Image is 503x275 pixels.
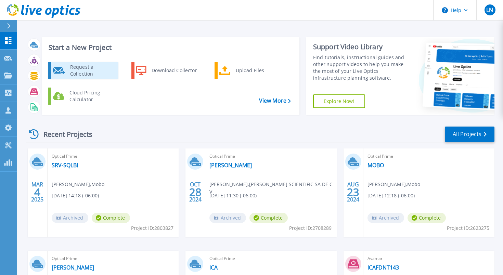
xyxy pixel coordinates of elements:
[52,153,175,160] span: Optical Prime
[313,54,407,81] div: Find tutorials, instructional guides and other support videos to help you make the most of your L...
[347,189,359,195] span: 23
[289,224,332,232] span: Project ID: 2708289
[66,89,117,103] div: Cloud Pricing Calculator
[48,88,118,105] a: Cloud Pricing Calculator
[367,192,415,199] span: [DATE] 12:18 (-06:00)
[209,192,257,199] span: [DATE] 11:30 (-06:00)
[408,213,446,223] span: Complete
[34,189,40,195] span: 4
[313,42,407,51] div: Support Video Library
[367,264,399,271] a: ICAFDNT143
[215,62,285,79] a: Upload Files
[367,255,490,262] span: Avamar
[209,181,336,196] span: [PERSON_NAME] , [PERSON_NAME] SCIENTIFIC SA DE C V
[52,255,175,262] span: Optical Prime
[445,127,494,142] a: All Projects
[49,44,291,51] h3: Start a New Project
[367,213,404,223] span: Archived
[52,213,88,223] span: Archived
[259,97,291,104] a: View More
[189,189,202,195] span: 28
[232,64,283,77] div: Upload Files
[447,224,489,232] span: Project ID: 2623275
[189,180,202,205] div: OCT 2024
[209,264,218,271] a: ICA
[209,153,332,160] span: Optical Prime
[52,192,99,199] span: [DATE] 14:18 (-06:00)
[67,64,117,77] div: Request a Collection
[249,213,288,223] span: Complete
[131,62,202,79] a: Download Collector
[26,126,102,143] div: Recent Projects
[92,213,130,223] span: Complete
[486,7,493,13] span: LN
[48,62,118,79] a: Request a Collection
[52,162,78,169] a: SRV-SQLBI
[367,162,384,169] a: MOBO
[52,181,104,188] span: [PERSON_NAME] , Mobo
[131,224,173,232] span: Project ID: 2803827
[148,64,200,77] div: Download Collector
[367,181,420,188] span: [PERSON_NAME] , Mobo
[347,180,360,205] div: AUG 2024
[209,162,252,169] a: [PERSON_NAME]
[52,264,94,271] a: [PERSON_NAME]
[209,213,246,223] span: Archived
[209,255,332,262] span: Optical Prime
[31,180,44,205] div: MAR 2025
[367,153,490,160] span: Optical Prime
[313,94,365,108] a: Explore Now!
